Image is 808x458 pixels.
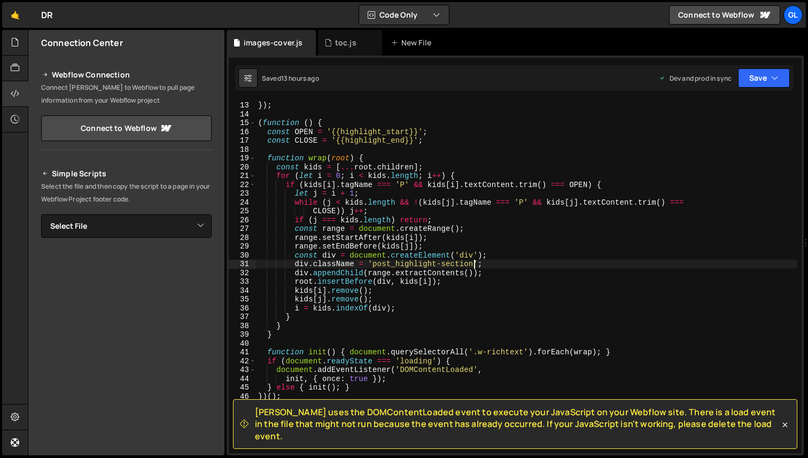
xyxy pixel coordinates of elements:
iframe: YouTube video player [41,255,213,352]
div: 28 [229,234,256,243]
div: 16 [229,128,256,137]
div: 46 [229,392,256,401]
div: 43 [229,366,256,375]
div: images-cover.js [244,37,302,48]
a: 🤙 [2,2,28,28]
div: 33 [229,277,256,286]
div: 20 [229,163,256,172]
div: 26 [229,216,256,225]
div: 23 [229,189,256,198]
div: 35 [229,295,256,304]
div: 31 [229,260,256,269]
div: 13 hours ago [281,74,319,83]
p: Select the file and then copy the script to a page in your Webflow Project footer code. [41,180,212,206]
h2: Simple Scripts [41,167,212,180]
a: Connect to Webflow [669,5,780,25]
div: 37 [229,313,256,322]
div: 38 [229,322,256,331]
a: Connect to Webflow [41,115,212,141]
iframe: YouTube video player [41,359,213,455]
div: Saved [262,74,319,83]
div: New File [391,37,436,48]
div: 15 [229,119,256,128]
div: 18 [229,145,256,154]
div: DR [41,9,53,21]
div: 27 [229,224,256,234]
div: 32 [229,269,256,278]
div: 45 [229,383,256,392]
div: 13 [229,101,256,110]
div: 39 [229,330,256,339]
div: 36 [229,304,256,313]
div: 30 [229,251,256,260]
div: toc.js [335,37,356,48]
div: 42 [229,357,256,366]
span: [PERSON_NAME] uses the DOMContentLoaded event to execute your JavaScript on your Webflow site. Th... [255,406,780,442]
div: 17 [229,136,256,145]
div: 21 [229,172,256,181]
h2: Connection Center [41,37,123,49]
div: 34 [229,286,256,296]
div: 44 [229,375,256,384]
h2: Webflow Connection [41,68,212,81]
button: Save [738,68,790,88]
div: 41 [229,348,256,357]
div: 47 [229,401,256,410]
div: 14 [229,110,256,119]
div: 19 [229,154,256,163]
p: Connect [PERSON_NAME] to Webflow to pull page information from your Webflow project [41,81,212,107]
button: Code Only [359,5,449,25]
div: Dev and prod in sync [659,74,732,83]
div: 24 [229,198,256,207]
div: 25 [229,207,256,216]
div: 29 [229,242,256,251]
a: Gl [783,5,803,25]
div: 22 [229,181,256,190]
div: 40 [229,339,256,348]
